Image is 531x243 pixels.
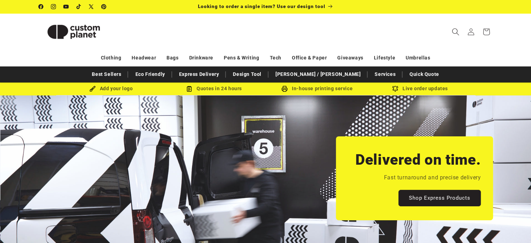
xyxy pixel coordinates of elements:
[132,68,168,80] a: Eco Friendly
[60,84,163,93] div: Add your logo
[198,3,325,9] span: Looking to order a single item? Use our design tool
[374,52,395,64] a: Lifestyle
[167,52,178,64] a: Bags
[39,16,109,48] img: Custom Planet
[406,52,430,64] a: Umbrellas
[414,167,531,243] iframe: Chat Widget
[281,86,288,92] img: In-house printing
[176,68,223,80] a: Express Delivery
[163,84,266,93] div: Quotes in 24 hours
[398,190,481,206] a: Shop Express Products
[272,68,364,80] a: [PERSON_NAME] / [PERSON_NAME]
[406,68,443,80] a: Quick Quote
[371,68,399,80] a: Services
[384,173,481,183] p: Fast turnaround and precise delivery
[36,13,111,50] a: Custom Planet
[224,52,259,64] a: Pens & Writing
[101,52,121,64] a: Clothing
[88,68,125,80] a: Best Sellers
[292,52,327,64] a: Office & Paper
[266,84,369,93] div: In-house printing service
[448,24,463,40] summary: Search
[270,52,281,64] a: Tech
[229,68,265,80] a: Design Tool
[189,52,213,64] a: Drinkware
[186,86,192,92] img: Order Updates Icon
[355,150,480,169] h2: Delivered on time.
[392,86,398,92] img: Order updates
[132,52,156,64] a: Headwear
[337,52,363,64] a: Giveaways
[89,86,96,92] img: Brush Icon
[369,84,472,93] div: Live order updates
